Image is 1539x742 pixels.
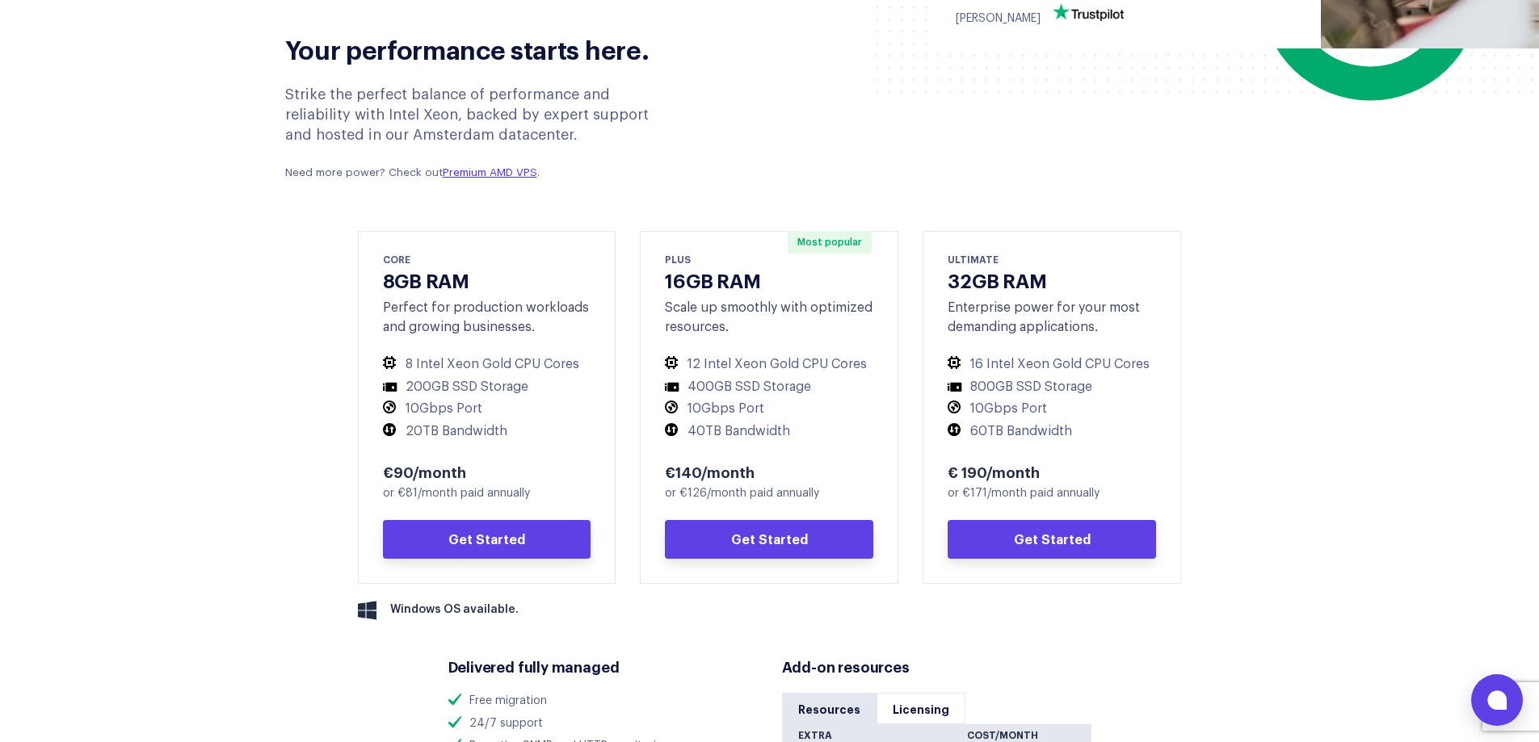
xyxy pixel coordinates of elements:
h2: Your performance starts here. [285,32,675,65]
span: Windows OS available. [390,602,519,618]
li: 16 Intel Xeon Gold CPU Cores [948,356,1156,373]
div: € 190/month [948,462,1156,481]
li: 8 Intel Xeon Gold CPU Cores [383,356,591,373]
a: Get Started [948,520,1156,559]
button: Open chat window [1471,674,1523,726]
span: Most popular [788,231,872,254]
li: 800GB SSD Storage [948,379,1156,396]
p: Need more power? Check out . [285,166,675,181]
div: €140/month [665,462,873,481]
h3: 32GB RAM [948,268,1156,291]
div: Perfect for production workloads and growing businesses. [383,298,591,337]
li: 10Gbps Port [948,400,1156,417]
div: or €81/month paid annually [383,485,591,502]
li: Free migration [448,693,758,710]
a: Get Started [383,520,591,559]
li: 24/7 support [448,715,758,732]
h3: 8GB RAM [383,268,591,291]
span: [PERSON_NAME] [956,13,1041,24]
li: 12 Intel Xeon Gold CPU Cores [665,356,873,373]
a: Premium AMD VPS [443,167,537,178]
a: Licensing [877,693,965,724]
li: 10Gbps Port [383,400,591,417]
li: 60TB Bandwidth [948,423,1156,440]
li: 400GB SSD Storage [665,379,873,396]
h3: Delivered fully managed [448,656,758,677]
div: €90/month [383,462,591,481]
div: CORE [383,252,591,266]
div: Scale up smoothly with optimized resources. [665,298,873,337]
div: or €126/month paid annually [665,485,873,502]
a: Get Started [665,520,873,559]
h3: Add-on resources [782,656,1091,677]
div: Enterprise power for your most demanding applications. [948,298,1156,337]
div: Strike the perfect balance of performance and reliability with Intel Xeon, backed by expert suppo... [285,85,675,182]
li: 40TB Bandwidth [665,423,873,440]
li: 20TB Bandwidth [383,423,591,440]
li: 10Gbps Port [665,400,873,417]
div: or €171/month paid annually [948,485,1156,502]
div: ULTIMATE [948,252,1156,266]
li: 200GB SSD Storage [383,379,591,396]
div: PLUS [665,252,873,266]
h3: 16GB RAM [665,268,873,291]
a: Resources [782,693,877,724]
